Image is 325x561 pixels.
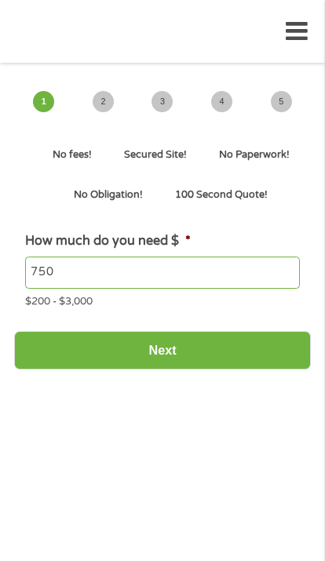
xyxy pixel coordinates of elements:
[74,188,143,202] p: No Obligation!
[33,91,54,112] span: 1
[25,289,299,310] div: $200 - $3,000
[14,331,311,370] input: Next
[25,233,190,250] label: How much do you need $
[152,91,173,112] span: 3
[53,148,92,162] p: No fees!
[175,188,268,202] p: 100 Second Quote!
[219,148,290,162] p: No Paperwork!
[93,91,114,112] span: 2
[271,91,292,112] span: 5
[211,91,232,112] span: 4
[124,148,187,162] p: Secured Site!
